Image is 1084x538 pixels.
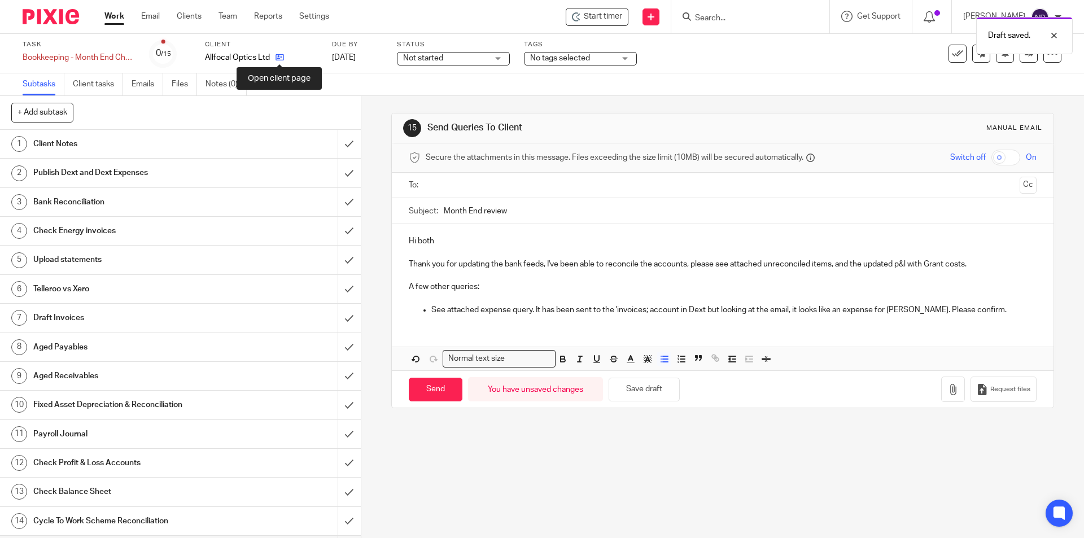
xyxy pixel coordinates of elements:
p: A few other queries: [409,281,1036,292]
div: 14 [11,513,27,529]
div: 10 [11,397,27,413]
div: Bookkeeping - Month End Checks [23,52,135,63]
button: Request files [971,377,1036,402]
label: Tags [524,40,637,49]
h1: Bank Reconciliation [33,194,229,211]
p: Allfocal Optics Ltd [205,52,270,63]
a: Clients [177,11,202,22]
a: Client tasks [73,73,123,95]
h1: Payroll Journal [33,426,229,443]
div: 8 [11,339,27,355]
a: Settings [299,11,329,22]
div: 12 [11,455,27,471]
a: Team [218,11,237,22]
div: 6 [11,281,27,297]
h1: Draft Invoices [33,309,229,326]
div: You have unsaved changes [468,377,603,401]
small: /15 [161,51,171,57]
h1: Check Energy invoices [33,222,229,239]
div: 1 [11,136,27,152]
span: Request files [990,385,1030,394]
div: Search for option [443,350,556,368]
h1: Upload statements [33,251,229,268]
img: svg%3E [1031,8,1049,26]
div: 9 [11,368,27,384]
img: Pixie [23,9,79,24]
h1: Send Queries To Client [427,122,747,134]
span: [DATE] [332,54,356,62]
a: Reports [254,11,282,22]
a: Emails [132,73,163,95]
input: Send [409,378,462,402]
label: Status [397,40,510,49]
a: Email [141,11,160,22]
div: 4 [11,223,27,239]
a: Subtasks [23,73,64,95]
div: 3 [11,194,27,210]
h1: Client Notes [33,135,229,152]
a: Audit logs [255,73,299,95]
span: Switch off [950,152,986,163]
span: On [1026,152,1037,163]
div: 13 [11,484,27,500]
div: 2 [11,165,27,181]
div: 11 [11,426,27,442]
p: Hi both [409,235,1036,247]
p: Thank you for updating the bank feeds, I've been able to reconcile the accounts, please see attac... [409,259,1036,270]
p: See attached expense query. It has been sent to the 'invoices; account in Dext but looking at the... [431,304,1036,316]
h1: Fixed Asset Depreciation & Reconciliation [33,396,229,413]
div: Allfocal Optics Ltd - Bookkeeping - Month End Checks [566,8,628,26]
p: Draft saved. [988,30,1030,41]
div: 5 [11,252,27,268]
div: Manual email [986,124,1042,133]
h1: Check Profit & Loss Accounts [33,454,229,471]
h1: Check Balance Sheet [33,483,229,500]
label: Task [23,40,135,49]
label: To: [409,180,421,191]
div: 0 [156,47,171,60]
h1: Aged Payables [33,339,229,356]
button: + Add subtask [11,103,73,122]
h1: Telleroo vs Xero [33,281,229,298]
h1: Aged Receivables [33,368,229,384]
span: Not started [403,54,443,62]
a: Files [172,73,197,95]
div: 7 [11,310,27,326]
input: Search for option [508,353,549,365]
label: Client [205,40,318,49]
div: 15 [403,119,421,137]
a: Work [104,11,124,22]
span: No tags selected [530,54,590,62]
span: Secure the attachments in this message. Files exceeding the size limit (10MB) will be secured aut... [426,152,803,163]
span: Normal text size [445,353,507,365]
h1: Cycle To Work Scheme Reconciliation [33,513,229,530]
a: Notes (0) [206,73,247,95]
button: Save draft [609,378,680,402]
label: Subject: [409,205,438,217]
h1: Publish Dext and Dext Expenses [33,164,229,181]
label: Due by [332,40,383,49]
button: Cc [1020,177,1037,194]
